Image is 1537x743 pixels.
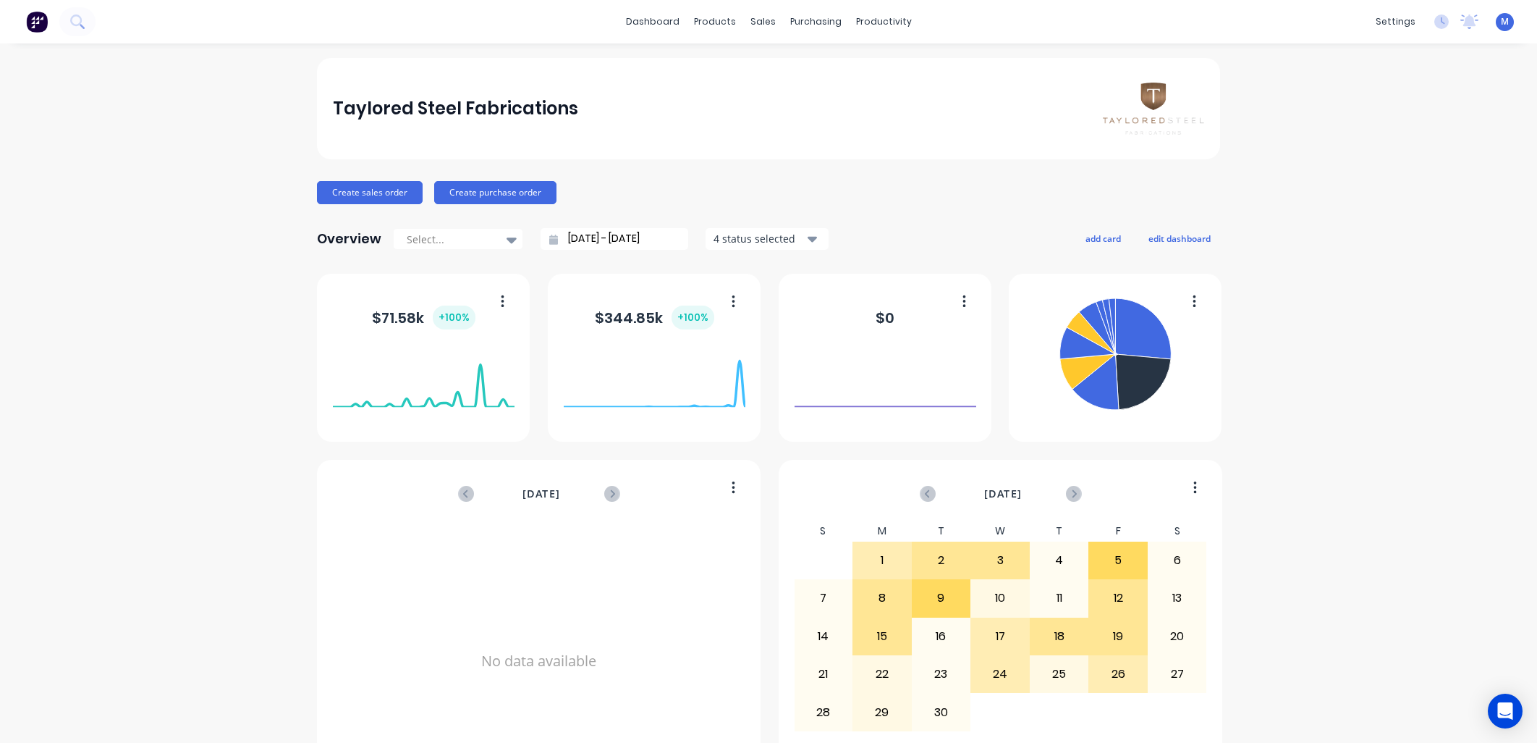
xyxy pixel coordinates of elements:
div: 5 [1089,542,1147,579]
button: edit dashboard [1139,229,1220,248]
div: 22 [853,656,911,692]
div: 3 [971,542,1029,579]
div: $ 0 [876,307,894,329]
div: 27 [1148,656,1206,692]
div: 9 [913,580,970,616]
div: Taylored Steel Fabrications [333,94,578,123]
div: 21 [795,656,852,692]
div: 26 [1089,656,1147,692]
div: products [687,11,743,33]
div: $ 71.58k [372,306,475,329]
div: 18 [1030,618,1088,655]
div: 24 [971,656,1029,692]
img: Taylored Steel Fabrications [1103,83,1204,134]
div: 15 [853,618,911,655]
div: productivity [849,11,919,33]
div: T [912,521,971,542]
div: settings [1368,11,1423,33]
div: S [794,521,853,542]
a: dashboard [619,11,687,33]
button: Create sales order [317,181,423,204]
div: M [852,521,912,542]
div: 6 [1148,542,1206,579]
div: purchasing [783,11,849,33]
div: 8 [853,580,911,616]
button: 4 status selected [706,228,829,250]
div: 12 [1089,580,1147,616]
div: 17 [971,618,1029,655]
div: 10 [971,580,1029,616]
div: 1 [853,542,911,579]
div: 20 [1148,618,1206,655]
div: 4 [1030,542,1088,579]
div: 19 [1089,618,1147,655]
div: $ 344.85k [595,306,714,329]
div: 29 [853,694,911,730]
div: 4 status selected [714,231,805,246]
button: Create purchase order [434,181,556,204]
div: 23 [913,656,970,692]
div: 2 [913,542,970,579]
div: 13 [1148,580,1206,616]
div: 25 [1030,656,1088,692]
div: 7 [795,580,852,616]
div: + 100 % [433,306,475,329]
div: Open Intercom Messenger [1488,694,1523,729]
div: 11 [1030,580,1088,616]
button: add card [1076,229,1130,248]
div: T [1030,521,1089,542]
span: [DATE] [984,486,1022,502]
div: sales [743,11,783,33]
div: F [1088,521,1148,542]
span: [DATE] [522,486,560,502]
div: 28 [795,694,852,730]
span: M [1501,15,1509,28]
div: W [970,521,1030,542]
div: 30 [913,694,970,730]
div: 14 [795,618,852,655]
div: + 100 % [672,306,714,329]
div: Overview [317,224,381,253]
div: S [1148,521,1207,542]
img: Factory [26,11,48,33]
div: 16 [913,618,970,655]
